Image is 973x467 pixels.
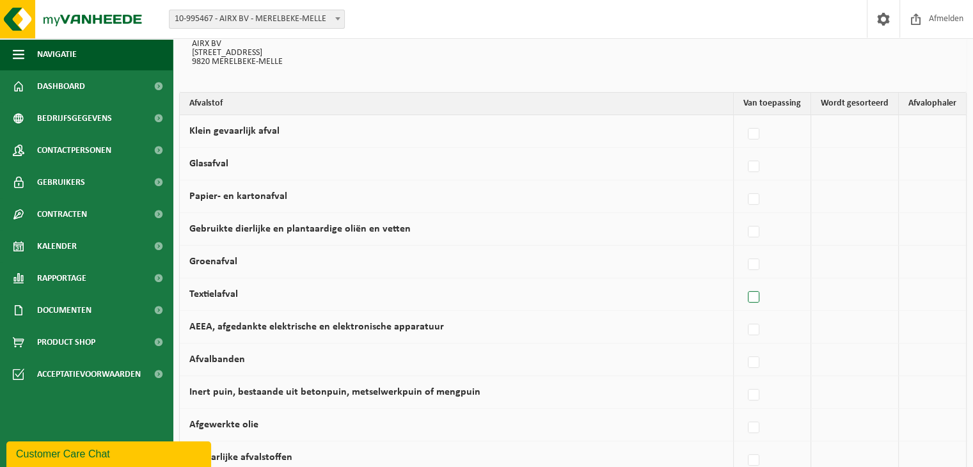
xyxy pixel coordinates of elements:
span: Kalender [37,230,77,262]
label: Klein gevaarlijk afval [189,126,280,136]
label: Afgewerkte olie [189,420,258,430]
label: Textielafval [189,289,238,299]
label: Afvalbanden [189,354,245,365]
label: Inert puin, bestaande uit betonpuin, metselwerkpuin of mengpuin [189,387,480,397]
span: Dashboard [37,70,85,102]
span: Contracten [37,198,87,230]
p: AIRX BV [STREET_ADDRESS] 9820 MERELBEKE-MELLE [192,31,954,67]
span: Product Shop [37,326,95,358]
span: Acceptatievoorwaarden [37,358,141,390]
span: 10-995467 - AIRX BV - MERELBEKE-MELLE [170,10,344,28]
th: Wordt gesorteerd [811,93,899,115]
span: Documenten [37,294,91,326]
span: Bedrijfsgegevens [37,102,112,134]
iframe: chat widget [6,439,214,467]
span: Navigatie [37,38,77,70]
label: Glasafval [189,159,228,169]
span: Rapportage [37,262,86,294]
span: 10-995467 - AIRX BV - MERELBEKE-MELLE [169,10,345,29]
th: Afvalophaler [899,93,966,115]
label: Gebruikte dierlijke en plantaardige oliën en vetten [189,224,411,234]
th: Afvalstof [180,93,734,115]
label: Groenafval [189,257,237,267]
span: Gebruikers [37,166,85,198]
span: Contactpersonen [37,134,111,166]
label: Papier- en kartonafval [189,191,287,202]
label: Gevaarlijke afvalstoffen [189,452,292,463]
th: Van toepassing [734,93,811,115]
label: AEEA, afgedankte elektrische en elektronische apparatuur [189,322,444,332]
